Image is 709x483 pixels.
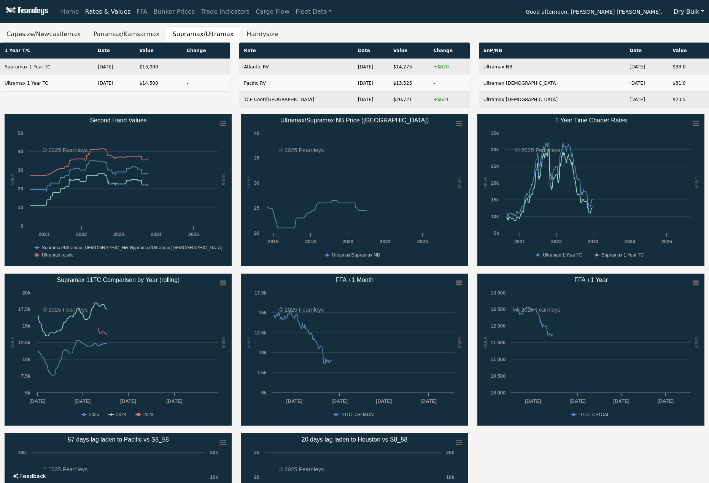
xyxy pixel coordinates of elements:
text: 10 000 [491,390,506,396]
text: [DATE] [166,398,182,404]
td: +$621 [429,92,469,108]
text: 57 days lag laden to Pacific vs S8_58 [68,436,169,443]
svg: Ultramax/Supramax NB Price (China) [241,114,468,266]
button: Supramax/Ultramax [166,26,240,42]
td: +$820 [429,59,469,75]
td: $33.0 [668,59,709,75]
text: 2022 [76,231,87,237]
text: value [10,337,15,348]
td: $20,721 [389,92,429,108]
th: Value [135,43,182,59]
text: 15k [22,323,31,329]
td: - [182,75,230,92]
text: 7.5k [21,373,31,379]
td: TCE Cont/[GEOGRAPHIC_DATA] [239,92,353,108]
text: 30k [491,147,499,152]
td: [DATE] [353,75,389,92]
td: [DATE] [625,92,668,108]
svg: FFA +1 Month [241,274,468,426]
svg: FFA +1 Year [477,274,704,426]
text: value [246,177,251,189]
text: [DATE] [29,398,45,404]
text: 2025 [89,412,99,417]
text: 2018 [305,239,316,244]
text: 15k [491,197,499,203]
text: 25 [254,205,259,211]
td: Ultramax NB [479,59,625,75]
text: value [694,177,699,189]
a: Home [58,4,82,19]
td: $13,525 [389,75,429,92]
text: Ultramax/Supramax NB [332,252,380,258]
text: 5k [261,390,267,396]
td: [DATE] [353,92,389,108]
svg: Supramax 11TC Comparison by Year (rolling) [5,274,232,426]
text: [DATE] [613,398,629,404]
text: value [482,337,488,348]
text: 30 [254,180,259,186]
text: value [10,174,15,185]
a: Cargo Flow [253,4,293,19]
text: 17.5k [18,306,31,312]
text: 10k [491,214,499,219]
a: Fleet Data [293,4,335,19]
td: $14,275 [389,59,429,75]
text: © 2025 Fearnleys [43,147,88,153]
text: 17.5k [254,290,267,296]
text: © 2025 Fearnleys [279,147,324,153]
td: [DATE] [93,75,135,92]
text: 30 [18,167,23,173]
text: 50 [18,130,23,136]
text: 2022 [551,239,561,244]
text: 2023 [143,412,154,417]
button: Handysize [240,26,285,42]
text: 40 [18,149,23,154]
text: value [457,177,463,189]
text: 12 000 [491,323,506,329]
text: 10TC_C+1MON [341,412,374,417]
td: $23.5 [668,92,709,108]
text: 2025 [661,239,672,244]
text: Second Hand Values [90,117,146,124]
img: Fearnleys Logo [4,7,48,16]
text: 20k [491,180,499,186]
text: © 2025 Fearnleys [515,306,561,313]
th: Date [625,43,668,59]
text: 20 [18,186,23,192]
a: Bunker Prices [150,4,198,19]
button: Dry Bulk [669,5,709,19]
text: 10TC_C+1CAL [579,412,610,417]
text: 10 500 [491,373,506,379]
text: 35 [254,155,259,161]
text: © 2025 Fearnleys [43,466,88,472]
text: 20k [22,290,31,296]
text: 2020 [343,239,353,244]
text: Ultramax resale [42,252,74,258]
td: [DATE] [625,75,668,92]
text: [DATE] [120,398,136,404]
th: Date [93,43,135,59]
td: - [182,59,230,75]
text: Ultramax 1 Year TC [543,252,583,258]
text: FFA +1 Year [574,277,608,283]
text: FFA +1 Month [335,277,374,283]
text: 11 500 [491,340,506,345]
th: Change [429,43,469,59]
text: 2021 [39,231,49,237]
text: Supramax 1 Year TC [601,252,644,258]
text: Supramax/Ultramax [DEMOGRAPHIC_DATA] [42,245,135,250]
text: 7.5k [257,370,267,375]
text: 2024 [151,231,162,237]
text: [DATE] [569,398,585,404]
text: 2025 [188,231,199,237]
text: 10 [18,204,23,210]
text: 12.5k [18,340,31,345]
text: 12 500 [491,306,506,312]
text: © 2025 Fearnleys [515,147,561,153]
text: 180 [18,450,26,455]
text: 10k [22,356,31,362]
text: [DATE] [525,398,540,404]
text: 20k [446,450,455,455]
svg: Second Hand Values [5,114,232,266]
th: Date [353,43,389,59]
